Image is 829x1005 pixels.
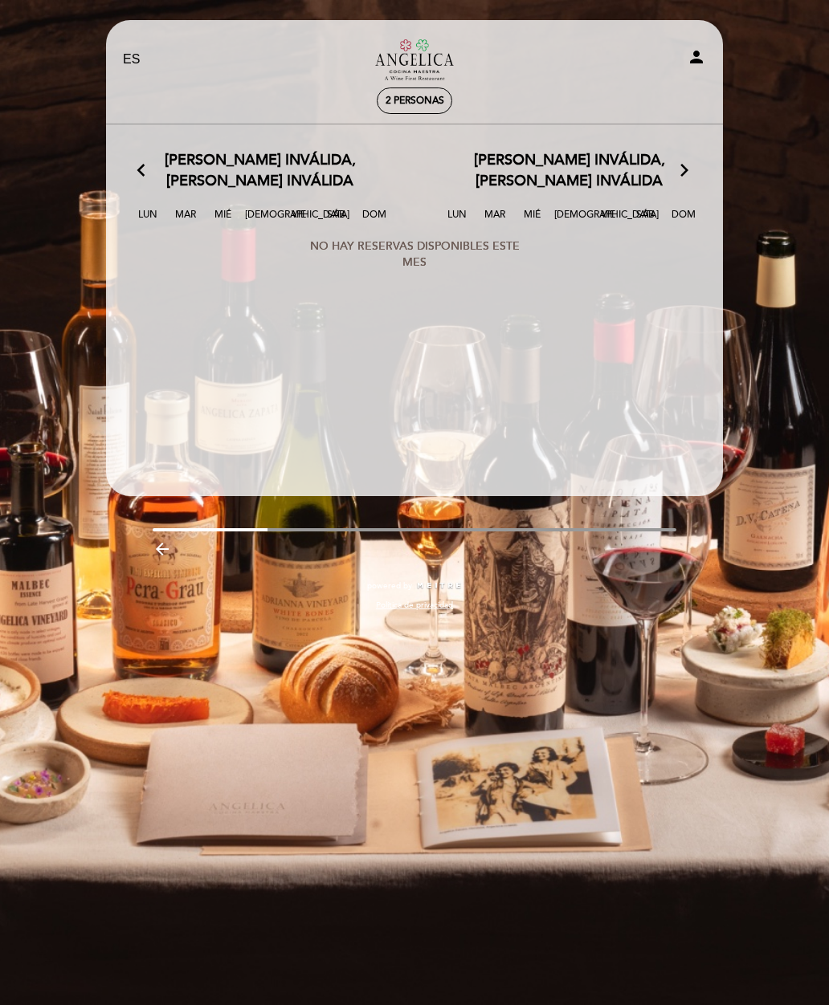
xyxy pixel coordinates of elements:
span: Vie [283,206,315,236]
span: [PERSON_NAME] inválida, [PERSON_NAME] inválida [414,150,724,191]
a: Restaurante [PERSON_NAME] Maestra [314,38,515,82]
span: [DEMOGRAPHIC_DATA] [554,206,586,236]
span: Vie [592,206,624,236]
span: Mié [207,206,239,236]
span: [PERSON_NAME] inválida, [PERSON_NAME] inválida [105,150,414,191]
i: arrow_backward [153,539,172,559]
span: Lun [441,206,473,236]
span: powered by [367,580,412,592]
span: Sáb [630,206,662,236]
span: Sáb [321,206,353,236]
i: person [687,47,706,67]
i: arrow_forward_ios [677,161,692,181]
i: arrow_back_ios [137,161,152,181]
a: Política de privacidad [376,600,453,611]
span: 2 personas [386,95,444,107]
div: NO HAY RESERVAS DISPONIBLES ESTE MES [286,230,543,279]
span: [DEMOGRAPHIC_DATA] [245,206,277,236]
img: MEITRE [416,582,462,590]
span: Lun [132,206,164,236]
a: powered by [367,580,462,592]
span: Mié [517,206,549,236]
span: Mar [479,206,511,236]
span: Dom [358,206,390,236]
button: person [687,47,706,72]
span: Dom [668,206,700,236]
span: Mar [169,206,202,236]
